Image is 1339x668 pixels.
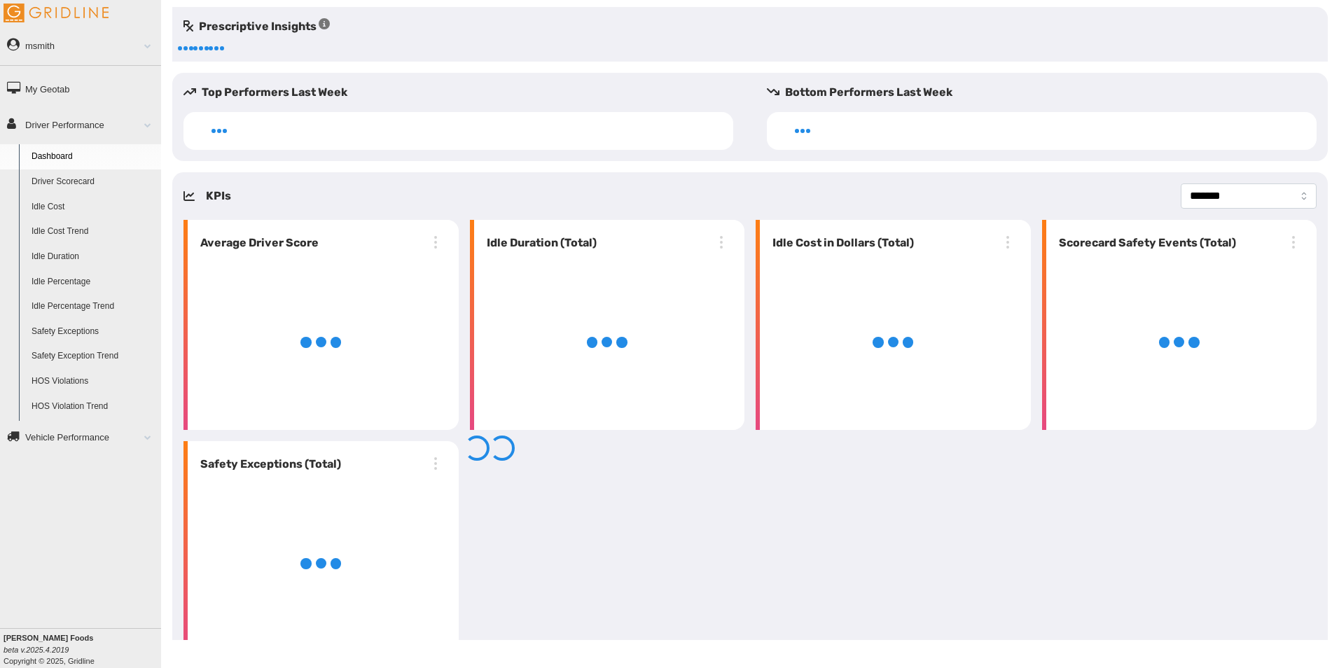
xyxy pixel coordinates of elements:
h6: Scorecard Safety Events (Total) [1053,235,1236,251]
a: Safety Exceptions [25,319,161,345]
h6: Average Driver Score [195,235,319,251]
a: HOS Explanation Reports [25,419,161,444]
a: Idle Cost [25,195,161,220]
a: Idle Duration [25,244,161,270]
a: Idle Percentage [25,270,161,295]
a: Dashboard [25,144,161,169]
div: Copyright © 2025, Gridline [4,632,161,667]
a: HOS Violations [25,369,161,394]
h6: Idle Duration (Total) [481,235,597,251]
h6: Safety Exceptions (Total) [195,456,341,473]
h6: Idle Cost in Dollars (Total) [767,235,914,251]
img: Gridline [4,4,109,22]
a: Driver Scorecard [25,169,161,195]
i: beta v.2025.4.2019 [4,646,69,654]
h5: Top Performers Last Week [183,84,744,101]
a: Idle Cost Trend [25,219,161,244]
a: Safety Exception Trend [25,344,161,369]
h5: KPIs [206,188,231,204]
a: HOS Violation Trend [25,394,161,419]
h5: Bottom Performers Last Week [767,84,1328,101]
h5: Prescriptive Insights [183,18,330,35]
b: [PERSON_NAME] Foods [4,634,93,642]
a: Idle Percentage Trend [25,294,161,319]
